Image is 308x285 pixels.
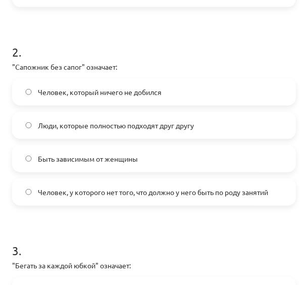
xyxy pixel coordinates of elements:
span: Человек, у которого нет того, что должно у него быть по роду занятий [38,187,268,198]
h1: 3 . [12,226,296,257]
span: Человек, который ничего не добился [38,87,162,98]
input: Быть зависимым от женщины [25,156,32,162]
input: Человек, который ничего не добился [25,89,32,96]
p: "Сапожник без сапог" означает: [12,62,296,72]
span: Быть зависимым от женщины [38,154,138,164]
span: Люди, которые полностью подходят друг другу [38,120,194,131]
h1: 2 . [12,27,296,59]
p: "Бегать за каждой юбкой" означает: [12,260,296,271]
input: Человек, у которого нет того, что должно у него быть по роду занятий [25,189,32,196]
input: Люди, которые полностью подходят друг другу [25,122,32,129]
